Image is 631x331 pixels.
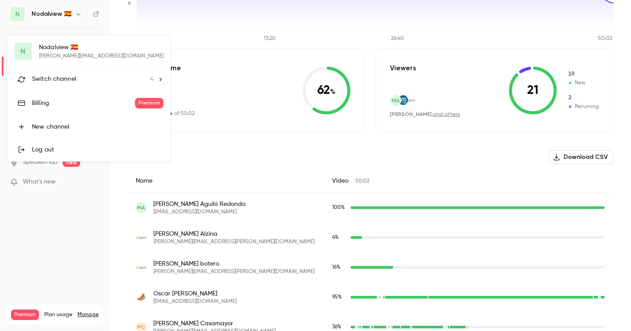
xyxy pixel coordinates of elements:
div: Billing [32,99,135,108]
span: Premium [135,98,163,108]
span: 4 [150,75,154,84]
div: New channel [32,122,163,131]
div: Log out [32,145,163,154]
span: Switch channel [32,75,76,84]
